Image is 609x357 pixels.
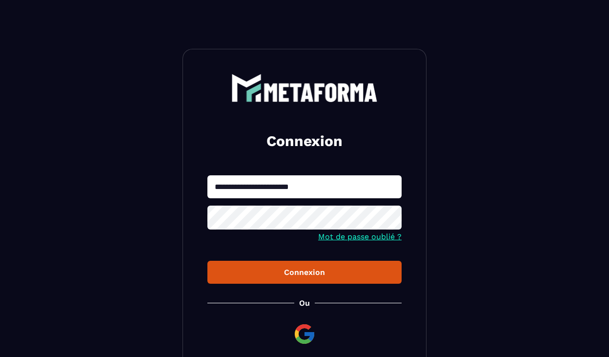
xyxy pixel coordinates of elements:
[231,74,378,102] img: logo
[215,268,394,277] div: Connexion
[207,261,402,284] button: Connexion
[318,232,402,241] a: Mot de passe oublié ?
[293,322,316,346] img: google
[299,298,310,308] p: Ou
[207,74,402,102] a: logo
[219,131,390,151] h2: Connexion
